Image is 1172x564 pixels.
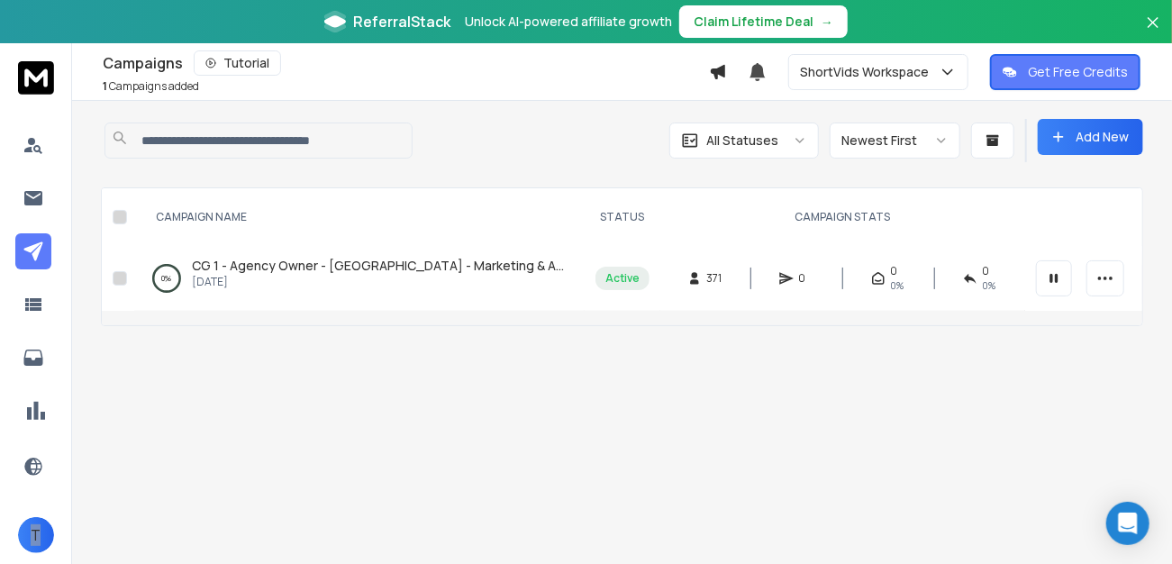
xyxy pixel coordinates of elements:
[194,50,281,76] button: Tutorial
[18,517,54,553] button: T
[983,278,996,293] span: 0%
[192,257,567,275] a: CG 1 - Agency Owner - [GEOGRAPHIC_DATA] - Marketing & Advertising
[103,79,199,94] p: Campaigns added
[605,271,640,286] div: Active
[679,5,848,38] button: Claim Lifetime Deal→
[134,188,585,246] th: CAMPAIGN NAME
[707,271,725,286] span: 371
[800,63,936,81] p: ShortVids Workspace
[465,13,672,31] p: Unlock AI-powered affiliate growth
[891,278,904,293] span: 0%
[1106,502,1149,545] div: Open Intercom Messenger
[162,269,172,287] p: 0 %
[134,246,585,311] td: 0%CG 1 - Agency Owner - [GEOGRAPHIC_DATA] - Marketing & Advertising[DATE]
[1141,11,1165,54] button: Close banner
[983,264,990,278] span: 0
[1028,63,1128,81] p: Get Free Credits
[103,78,107,94] span: 1
[830,123,960,159] button: Newest First
[585,188,660,246] th: STATUS
[192,257,616,274] span: CG 1 - Agency Owner - [GEOGRAPHIC_DATA] - Marketing & Advertising
[891,264,898,278] span: 0
[660,188,1025,246] th: CAMPAIGN STATS
[1038,119,1143,155] button: Add New
[192,275,567,289] p: [DATE]
[821,13,833,31] span: →
[799,271,817,286] span: 0
[990,54,1140,90] button: Get Free Credits
[353,11,450,32] span: ReferralStack
[706,132,778,150] p: All Statuses
[103,50,709,76] div: Campaigns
